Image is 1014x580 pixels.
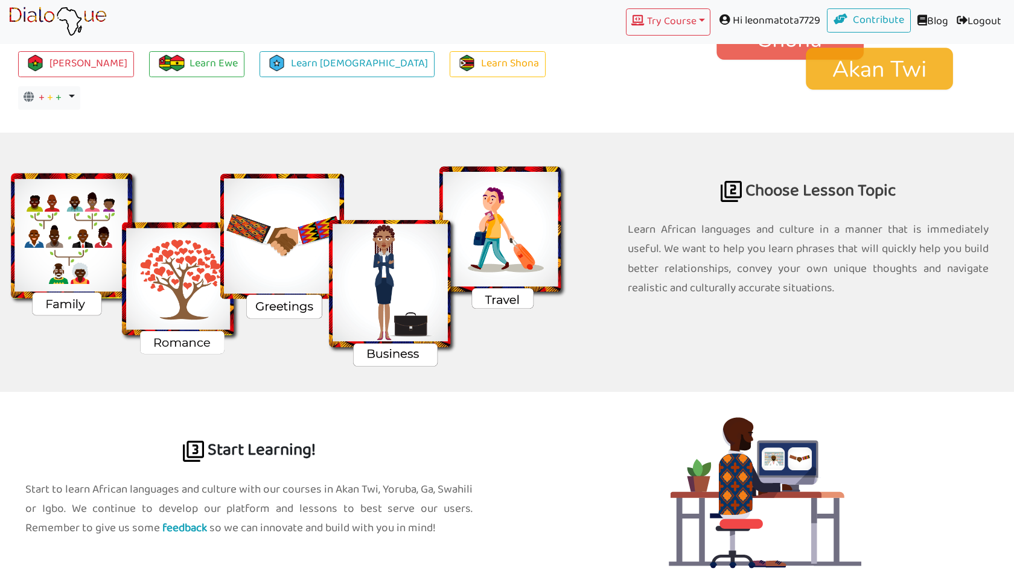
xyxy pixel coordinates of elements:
[269,55,285,71] img: somalia.d5236246.png
[260,51,435,77] a: Learn [DEMOGRAPHIC_DATA]
[952,8,1006,36] a: Logout
[27,55,43,71] img: burkina-faso.42b537ce.png
[47,89,53,107] span: +
[669,417,861,569] img: learn twi: travel and speak akan with Twi language app
[827,8,911,33] a: Contribute
[710,8,827,33] span: Hi leonmatota7729
[628,220,989,298] p: Learn African languages and culture in a manner that is immediately useful. We want to help you l...
[158,55,174,71] img: togo.0c01db91.png
[39,89,45,107] span: +
[18,86,80,110] button: + + +
[18,51,134,77] a: [PERSON_NAME]
[628,133,989,214] h2: Choose Lesson Topic
[183,441,204,462] img: learn africa
[911,8,952,36] a: Blog
[8,392,489,473] h2: Start Learning!
[25,480,473,538] p: Start to learn African languages and culture with our courses in Akan Twi, Yoruba, Ga, Swahili or...
[721,181,742,202] img: africa language for business travel
[149,51,244,77] a: Learn Ewe
[626,8,710,36] button: Try Course
[169,55,185,71] img: flag-ghana.106b55d9.png
[459,55,475,71] img: zimbabwe.93903875.png
[56,89,62,107] span: +
[160,519,209,538] a: feedback
[450,51,546,77] a: Learn Shona
[8,7,107,37] img: learn African language platform app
